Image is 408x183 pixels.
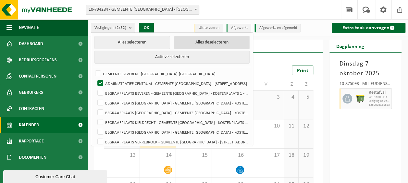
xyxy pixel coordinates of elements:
[96,88,249,98] label: BEGRAAFPLAATS BEVEREN - GEMEENTE [GEOGRAPHIC_DATA] - KOSTENPLAATS 1 - [GEOGRAPHIC_DATA]
[86,5,199,15] span: 10-794284 - GEMEENTE BEVEREN - BEVEREN-WAAS
[96,79,249,88] label: ADMINISTRATIEF CENTRUM - GEMEENTE [GEOGRAPHIC_DATA] - [STREET_ADDRESS]
[19,52,57,68] span: Bedrijfsgegevens
[19,68,56,84] span: Contactpersonen
[287,152,295,159] span: 18
[339,82,392,88] div: 10-875093 - MILIEUDIENST - GEMEENTE [GEOGRAPHIC_DATA] - KOSTENPLAATS 12 - [GEOGRAPHIC_DATA]-[GEOG...
[19,133,44,149] span: Rapportage
[96,137,249,147] label: BEGRAAFPLAATS VERREBROEK - GEMEENTE [GEOGRAPHIC_DATA] - [STREET_ADDRESS]
[91,23,135,32] button: Vestigingen(2/52)
[355,94,365,104] img: WB-1100-HPE-GN-50
[368,90,390,95] span: Restafval
[86,5,199,14] span: 10-794284 - GEMEENTE BEVEREN - BEVEREN-WAAS
[251,94,280,101] span: 3
[368,99,390,103] span: Lediging op vaste frequentie (excl. verwerking)
[19,19,39,36] span: Navigatie
[94,69,249,79] label: GEMEENTE BEVEREN - [GEOGRAPHIC_DATA]-[GEOGRAPHIC_DATA]
[194,24,223,32] li: Uit te voeren
[19,36,43,52] span: Dashboard
[287,123,295,130] span: 11
[115,26,126,30] count: (2/52)
[96,127,249,137] label: BEGRAAFPLAATS [GEOGRAPHIC_DATA] - GEMEENTE [GEOGRAPHIC_DATA] - KOSTENPLAATS 36 - [GEOGRAPHIC_DATA]
[299,79,313,90] td: Z
[215,152,244,159] span: 16
[19,84,43,101] span: Gebruikers
[368,95,390,99] span: WB-1100-HP restafval
[139,23,154,33] button: OK
[292,66,313,75] a: Print
[302,123,310,130] span: 12
[19,101,44,117] span: Contracten
[96,108,249,117] label: BEGRAAFPLAATS [GEOGRAPHIC_DATA] - GEMEENTE [GEOGRAPHIC_DATA] - KOSTENPLAATS 25 - [GEOGRAPHIC_DATA]
[94,23,126,33] span: Vestigingen
[94,51,250,64] button: Actieve selecteren
[329,40,370,52] h2: Dagplanning
[19,149,46,165] span: Documenten
[248,79,284,90] td: V
[284,79,299,90] td: Z
[3,169,108,183] iframe: chat widget
[107,152,136,159] span: 13
[251,123,280,130] span: 10
[96,98,249,108] label: BEGRAAFPLAATS [GEOGRAPHIC_DATA] - GEMEENTE [GEOGRAPHIC_DATA] - KOSTENPLAATS 20 - [GEOGRAPHIC_DATA]
[251,152,280,159] span: 17
[254,24,301,32] li: Afgewerkt en afgemeld
[96,117,249,127] label: BEGRAAFPLAATS KIELDRECHT - GEMEENTE [GEOGRAPHIC_DATA] - KOSTENPLAATS 29 - [GEOGRAPHIC_DATA]
[226,24,251,32] li: Afgewerkt
[302,94,310,101] span: 5
[332,23,405,33] a: Extra taak aanvragen
[174,36,250,49] button: Alles deselecteren
[94,36,170,49] button: Alles selecteren
[143,152,172,159] span: 14
[339,59,392,79] h3: Dinsdag 7 oktober 2025
[302,152,310,159] span: 19
[368,103,390,107] span: T250002161583
[179,152,208,159] span: 15
[19,165,48,182] span: Product Shop
[287,94,295,101] span: 4
[19,117,39,133] span: Kalender
[297,68,308,73] span: Print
